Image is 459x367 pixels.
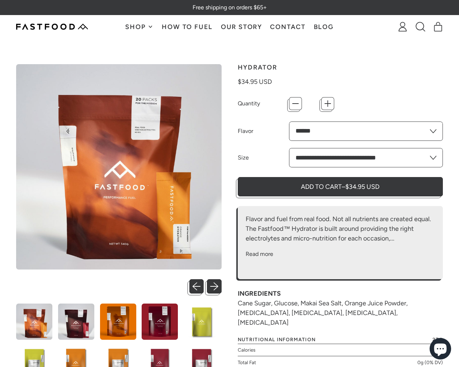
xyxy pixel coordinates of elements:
[246,214,435,243] div: Flavor and fuel from real food. Not all nutrients are created equal. The Fastfood™ Hydrator is bu...
[238,290,281,297] strong: INGREDIENTS
[321,97,334,110] button: +
[238,64,443,71] h1: Hydrator
[417,359,443,366] span: 0g (0% DV)
[238,127,289,135] label: Flavor
[100,304,136,340] img: Hydrator - Fastfood
[238,346,255,353] span: Calories
[217,15,266,38] a: Our Story
[238,359,256,366] span: Total Fat
[16,64,222,273] div: Hydrator - Fastfood
[238,99,289,108] label: Quantity
[158,15,217,38] a: How To Fuel
[121,15,158,38] button: Shop
[432,337,443,342] span: 27g
[58,304,94,340] img: Hydrator - Fastfood
[289,97,302,110] button: −
[142,304,178,340] img: Hydrator - Fastfood
[16,24,88,30] img: Fastfood
[246,250,273,258] button: Read more
[427,338,453,361] inbox-online-store-chat: Shopify online store chat
[238,289,443,328] div: Cane Sugar, Glucose, Makai Sea Salt, Orange Juice Powder, [MEDICAL_DATA], [MEDICAL_DATA], [MEDICA...
[238,78,272,86] span: $34.95 USD
[266,15,309,38] a: Contact
[238,177,443,196] button: Add to Cart
[184,304,220,340] img: Hydrator - Fastfood
[309,15,338,38] a: Blog
[238,337,316,342] span: Nutritional information
[16,304,52,340] img: Hydrator - Fastfood
[16,64,222,270] img: Hydrator - Fastfood
[238,153,289,162] label: Size
[125,24,147,30] span: Shop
